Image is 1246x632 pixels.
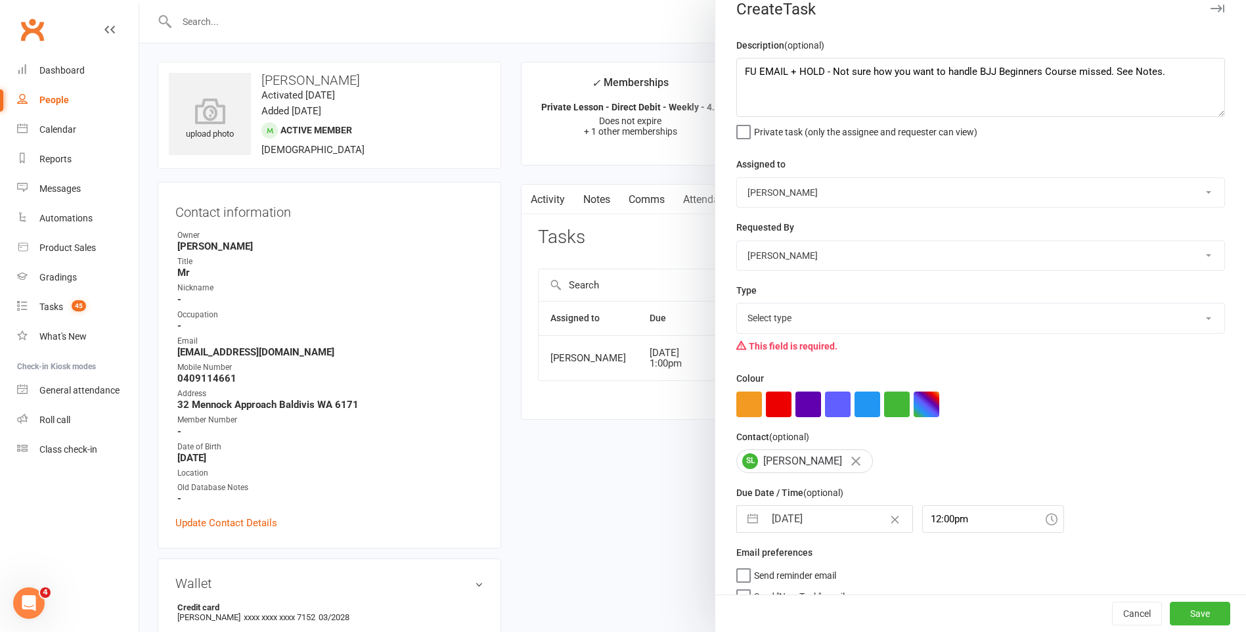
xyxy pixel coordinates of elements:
[17,85,139,115] a: People
[39,65,85,76] div: Dashboard
[17,174,139,204] a: Messages
[39,272,77,282] div: Gradings
[736,545,812,560] label: Email preferences
[784,40,824,51] small: (optional)
[16,13,49,46] a: Clubworx
[754,587,845,602] span: Send "New Task" email
[72,300,86,311] span: 45
[1170,602,1230,625] button: Save
[736,334,1225,359] div: This field is required.
[736,283,757,298] label: Type
[736,38,824,53] label: Description
[17,292,139,322] a: Tasks 45
[39,213,93,223] div: Automations
[17,376,139,405] a: General attendance kiosk mode
[736,157,786,171] label: Assigned to
[17,435,139,464] a: Class kiosk mode
[17,405,139,435] a: Roll call
[736,220,794,235] label: Requested By
[742,453,758,469] span: SL
[39,124,76,135] div: Calendar
[39,242,96,253] div: Product Sales
[39,95,69,105] div: People
[39,385,120,395] div: General attendance
[736,430,809,444] label: Contact
[40,587,51,598] span: 4
[39,183,81,194] div: Messages
[17,204,139,233] a: Automations
[17,115,139,145] a: Calendar
[754,566,836,581] span: Send reminder email
[754,122,977,137] span: Private task (only the assignee and requester can view)
[736,485,843,500] label: Due Date / Time
[17,322,139,351] a: What's New
[39,331,87,342] div: What's New
[13,587,45,619] iframe: Intercom live chat
[17,263,139,292] a: Gradings
[803,487,843,498] small: (optional)
[736,449,873,473] div: [PERSON_NAME]
[769,432,809,442] small: (optional)
[39,154,72,164] div: Reports
[883,507,906,531] button: Clear Date
[17,233,139,263] a: Product Sales
[39,302,63,312] div: Tasks
[17,56,139,85] a: Dashboard
[39,415,70,425] div: Roll call
[736,58,1225,117] textarea: FU EMAIL + HOLD - Not sure how you want to handle BJJ Beginners Course missed. See Notes.
[1112,602,1162,625] button: Cancel
[17,145,139,174] a: Reports
[39,444,97,455] div: Class check-in
[736,371,764,386] label: Colour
